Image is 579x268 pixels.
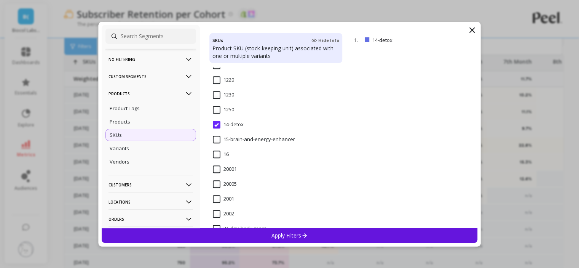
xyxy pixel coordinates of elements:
span: 20005 [213,180,237,188]
input: Search Segments [105,29,196,44]
span: 1210 [213,61,234,69]
p: 14-detox [372,37,432,43]
p: Apply Filters [271,232,308,239]
p: Vendors [110,158,129,165]
p: Products [110,118,130,125]
span: 16 [213,151,229,158]
h4: SKUs [212,36,223,45]
p: Product Tags [110,105,140,112]
p: SKUs [110,132,122,138]
span: 1230 [213,91,234,99]
p: Orders [108,209,193,229]
p: 1. [354,37,362,43]
span: 21-day-body-reset [213,225,266,233]
p: Locations [108,192,193,212]
span: 15-brain-and-energy-enhancer [213,136,295,143]
p: Custom Segments [108,67,193,86]
p: No filtering [108,50,193,69]
span: 1220 [213,76,234,84]
span: Hide Info [311,37,339,43]
p: Subscriptions [108,226,193,246]
span: 14-detox [213,121,244,128]
span: 2002 [213,210,234,218]
p: Product SKU (stock-keeping unit) associated with one or multiple variants [212,45,339,60]
p: Customers [108,175,193,194]
p: Products [108,84,193,103]
p: Variants [110,145,129,152]
span: 2001 [213,195,234,203]
span: 20001 [213,165,237,173]
span: 1250 [213,106,234,114]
